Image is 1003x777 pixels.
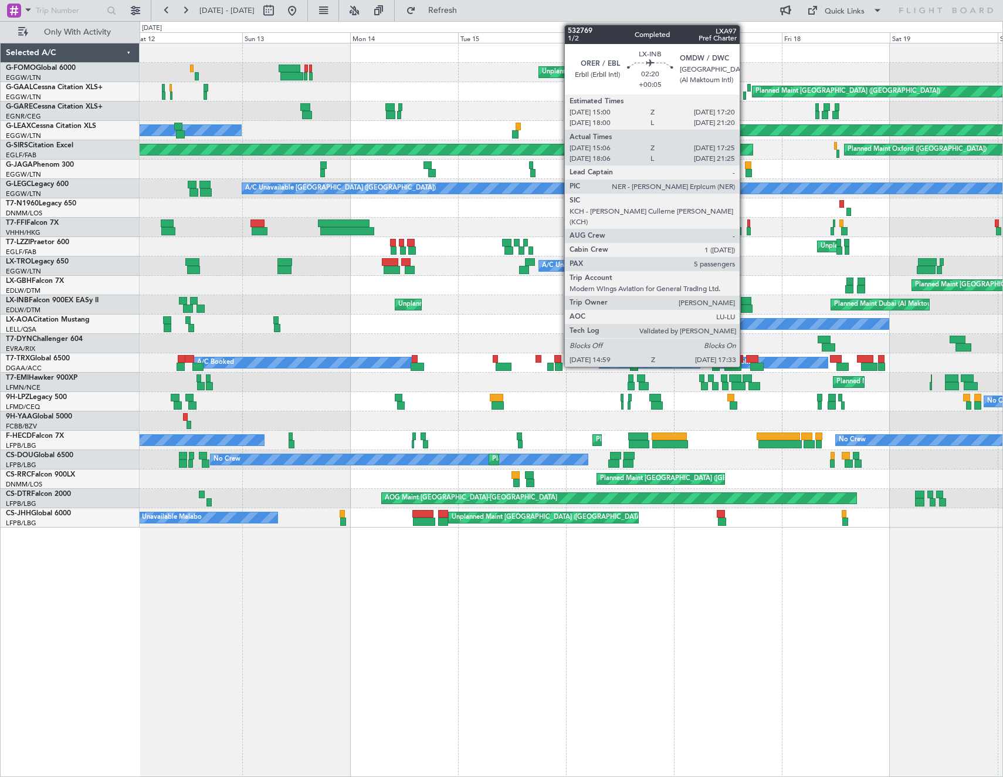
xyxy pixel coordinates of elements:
span: G-GARE [6,103,33,110]
a: CS-JHHGlobal 6000 [6,510,71,517]
span: T7-FFI [6,219,26,227]
div: Unplanned Maint [GEOGRAPHIC_DATA] ([GEOGRAPHIC_DATA]) [398,296,591,313]
span: [DATE] - [DATE] [199,5,255,16]
a: LFPB/LBG [6,499,36,508]
a: EGGW/LTN [6,190,41,198]
a: LFPB/LBG [6,519,36,528]
span: G-LEAX [6,123,31,130]
a: DNMM/LOS [6,480,42,489]
a: EGGW/LTN [6,170,41,179]
span: LX-INB [6,297,29,304]
span: T7-LZZI [6,239,30,246]
a: T7-EMIHawker 900XP [6,374,77,381]
a: EGLF/FAB [6,248,36,256]
a: T7-N1960Legacy 650 [6,200,76,207]
a: VHHH/HKG [6,228,40,237]
div: Unplanned Maint Dusseldorf [708,257,793,275]
div: Unplanned Maint [GEOGRAPHIC_DATA] ([GEOGRAPHIC_DATA]) [452,509,645,526]
div: Sat 19 [890,32,998,43]
div: Planned Maint [GEOGRAPHIC_DATA] ([GEOGRAPHIC_DATA]) [596,431,781,449]
a: LFPB/LBG [6,441,36,450]
span: Refresh [418,6,467,15]
span: 9H-YAA [6,413,32,420]
span: G-LEGC [6,181,31,188]
span: T7-TRX [6,355,30,362]
div: No Crew [214,451,240,468]
div: Planned Maint Chester [836,373,904,391]
a: LX-INBFalcon 900EX EASy II [6,297,99,304]
a: EDLW/DTM [6,306,40,315]
span: 9H-LPZ [6,394,29,401]
div: A/C Unavailable Malabo [128,509,202,526]
a: EDLW/DTM [6,286,40,295]
div: Tue 15 [458,32,566,43]
div: A/C Booked [197,354,234,371]
div: Quick Links [825,6,865,18]
div: Mon 14 [350,32,458,43]
a: F-HECDFalcon 7X [6,433,64,440]
button: Quick Links [801,1,888,20]
a: FCBB/BZV [6,422,37,431]
span: T7-EMI [6,374,29,381]
span: T7-N1960 [6,200,39,207]
a: T7-FFIFalcon 7X [6,219,59,227]
a: G-GAALCessna Citation XLS+ [6,84,103,91]
span: G-FOMO [6,65,36,72]
a: 9H-YAAGlobal 5000 [6,413,72,420]
a: EGLF/FAB [6,151,36,160]
button: Only With Activity [13,23,127,42]
div: A/C Unavailable [GEOGRAPHIC_DATA] ([GEOGRAPHIC_DATA]) [245,180,436,197]
a: DGAA/ACC [6,364,42,373]
span: G-GAAL [6,84,33,91]
a: EGGW/LTN [6,73,41,82]
a: LELL/QSA [6,325,36,334]
span: LX-TRO [6,258,31,265]
div: Planned Maint [GEOGRAPHIC_DATA] ([GEOGRAPHIC_DATA]) [755,83,940,100]
a: G-JAGAPhenom 300 [6,161,74,168]
div: No Crew [839,431,866,449]
div: Thu 17 [674,32,782,43]
span: CS-DTR [6,491,31,498]
div: Planned Maint [GEOGRAPHIC_DATA] ([GEOGRAPHIC_DATA]) [600,470,785,488]
span: G-JAGA [6,161,33,168]
a: G-LEAXCessna Citation XLS [6,123,96,130]
span: F-HECD [6,433,32,440]
div: Unplanned Maint [GEOGRAPHIC_DATA] ([GEOGRAPHIC_DATA]) [713,180,906,197]
span: CS-JHH [6,510,31,517]
span: G-SIRS [6,142,28,149]
div: Planned Maint Dusseldorf [596,121,673,139]
button: Refresh [401,1,471,20]
span: T7-DYN [6,336,32,343]
a: T7-LZZIPraetor 600 [6,239,69,246]
div: Sun 13 [242,32,350,43]
a: LFMD/CEQ [6,403,40,411]
a: DNMM/LOS [6,209,42,218]
a: G-GARECessna Citation XLS+ [6,103,103,110]
a: CS-DTRFalcon 2000 [6,491,71,498]
div: Planned Maint Dubai (Al Maktoum Intl) [834,296,950,313]
a: G-SIRSCitation Excel [6,142,73,149]
a: LX-TROLegacy 650 [6,258,69,265]
a: EGGW/LTN [6,131,41,140]
div: Wed 16 [566,32,674,43]
a: EGGW/LTN [6,267,41,276]
div: [DATE] [142,23,162,33]
a: LFMN/NCE [6,383,40,392]
div: Planned Maint Oxford ([GEOGRAPHIC_DATA]) [848,141,987,158]
a: EGNR/CEG [6,112,41,121]
span: Only With Activity [31,28,124,36]
a: EVRA/RIX [6,344,35,353]
input: Trip Number [36,2,103,19]
div: A/C Booked [602,354,639,371]
div: Unplanned Maint [US_STATE] ([GEOGRAPHIC_DATA]) [542,63,701,81]
span: CS-DOU [6,452,33,459]
a: G-FOMOGlobal 6000 [6,65,76,72]
a: T7-TRXGlobal 6500 [6,355,70,362]
span: CS-RRC [6,471,31,478]
a: LX-GBHFalcon 7X [6,278,64,285]
a: 9H-LPZLegacy 500 [6,394,67,401]
a: CS-DOUGlobal 6500 [6,452,73,459]
div: Sat 12 [134,32,242,43]
div: AOG Maint [GEOGRAPHIC_DATA]-[GEOGRAPHIC_DATA] [385,489,557,507]
div: No Crew Sabadell [677,315,731,333]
